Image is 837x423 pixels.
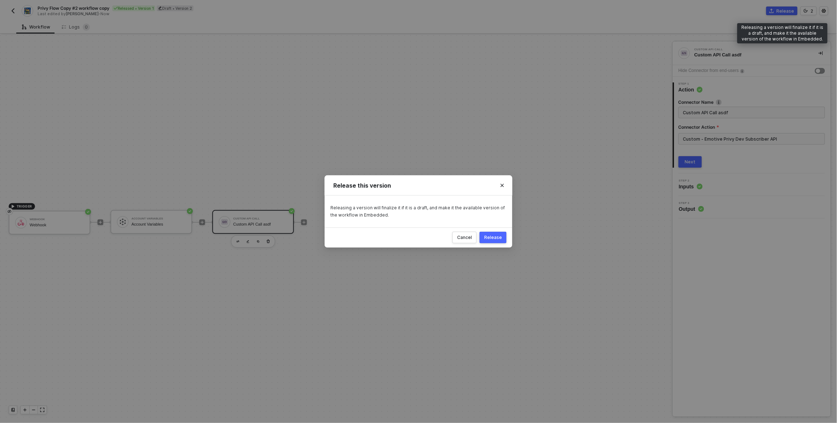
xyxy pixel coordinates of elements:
span: icon-versioning [804,9,808,13]
button: edit-cred [244,237,252,246]
img: back [10,8,16,14]
button: Release [766,7,798,15]
span: icon-success-page [187,208,193,214]
div: Cancel [457,235,472,240]
span: icon-play [98,220,103,225]
img: integration-icon [681,50,688,56]
img: integration-icon [24,8,30,14]
div: Draft • Version 2 [157,5,194,11]
div: 2 [811,8,814,14]
button: 2 [801,7,817,15]
span: icon-play [23,408,27,412]
span: icon-collapse-right [819,51,823,55]
span: icon-success-page [85,209,91,215]
span: icon-minus [31,408,36,412]
div: Account Variables [131,217,186,220]
div: Released • Version 1 [112,5,155,11]
span: Output [679,205,704,213]
input: Enter description [683,108,819,116]
button: copy-block [254,237,263,246]
img: icon-info [740,69,745,73]
img: icon [221,219,228,225]
span: icon-success-page [289,208,295,214]
div: Webhook [30,223,84,227]
div: Webhook [30,218,84,221]
img: edit-cred [247,240,250,243]
span: icon-settings [822,9,826,13]
span: Step 3 [679,202,704,205]
div: Custom API Call [233,217,287,220]
span: eye-invisible [7,209,12,214]
img: icon [120,219,126,225]
span: [PERSON_NAME] [66,11,99,16]
button: Release [480,232,507,243]
div: Release this version [333,182,504,189]
div: Logs [62,23,90,31]
span: Step 1 [678,82,703,85]
span: icon-play [302,220,306,225]
div: Workflow [22,24,50,30]
label: Connector Name [678,99,825,105]
sup: 0 [83,23,90,31]
div: Last edited by - Now [38,11,418,17]
span: Step 2 [679,179,703,182]
span: icon-edit [158,6,162,10]
div: Step 2Inputs [673,179,831,190]
div: Release [484,235,502,240]
div: Custom API Call asdf [233,222,287,227]
span: TRIGGER [17,204,32,209]
span: icon-play [11,204,15,209]
div: Step 1Action Connector Nameicon-infoConnector ActionNext [673,82,831,168]
div: Custom API Call [694,48,803,51]
div: Custom API Call asdf [694,52,807,58]
div: Next [685,159,696,165]
span: icon-expand [40,408,44,412]
input: Connector Action [678,133,825,145]
div: Releasing a version will finalize it if it is a draft, and make it the available version of the w... [330,204,507,219]
div: Hide Connector from end-users [678,67,739,74]
div: Account Variables [131,222,186,227]
div: Releasing a version will finalize it if it is a draft, and make it the available version of the w... [737,23,828,43]
button: back [9,7,17,15]
button: Close [492,175,512,196]
span: Inputs [679,183,703,190]
div: Release [777,8,794,14]
img: edit-cred [237,240,239,243]
label: Connector Action [678,124,825,130]
span: Action [678,86,703,93]
button: Cancel [452,232,477,243]
div: Step 3Output [673,202,831,213]
button: edit-cred [234,237,242,246]
button: Next [678,156,702,168]
span: icon-commerce [769,9,774,13]
img: copy-block [257,240,260,243]
img: icon-info [716,99,722,105]
span: icon-play [200,220,204,225]
span: Privy Flow Copy #2 workflow copy [38,5,109,11]
img: icon [18,219,24,226]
